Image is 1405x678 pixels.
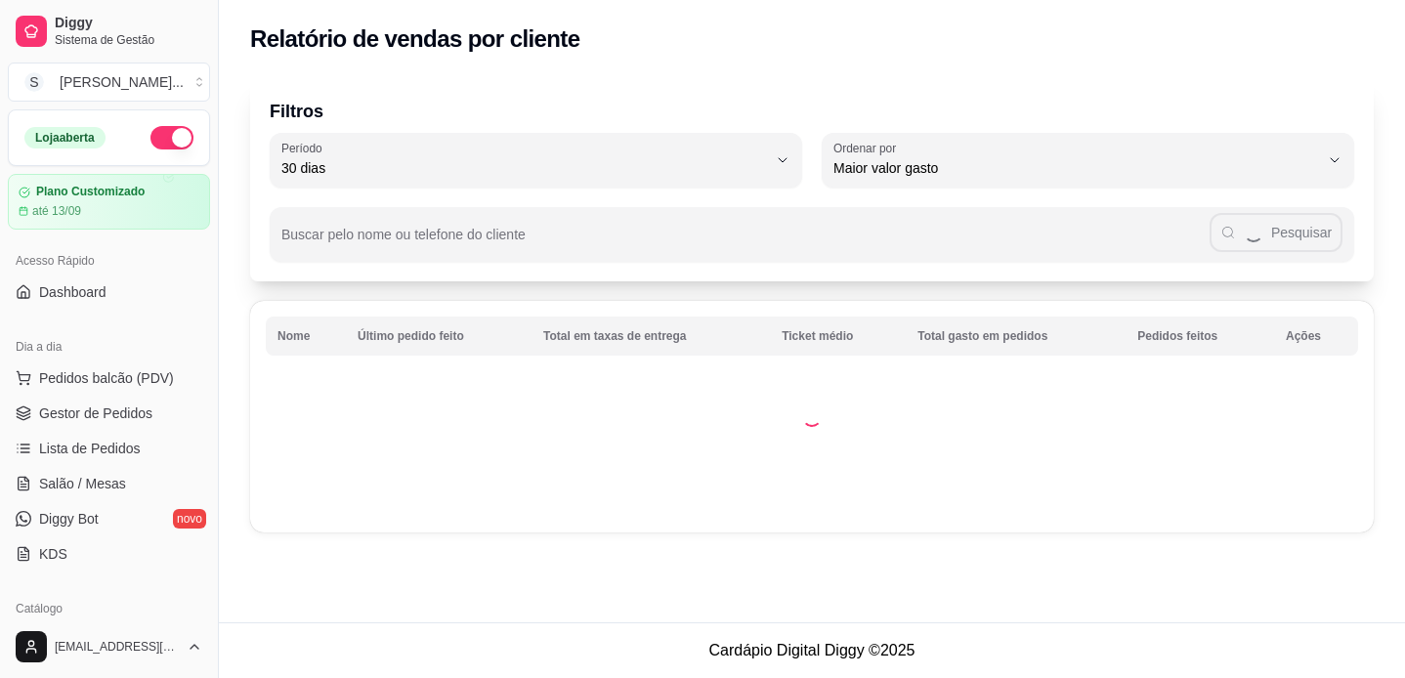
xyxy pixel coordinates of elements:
a: Dashboard [8,276,210,308]
span: S [24,72,44,92]
div: Loading [802,407,822,427]
div: Acesso Rápido [8,245,210,276]
div: Dia a dia [8,331,210,362]
span: KDS [39,544,67,564]
button: Pedidos balcão (PDV) [8,362,210,394]
article: Plano Customizado [36,185,145,199]
label: Ordenar por [833,140,903,156]
button: Ordenar porMaior valor gasto [822,133,1354,188]
span: [EMAIL_ADDRESS][DOMAIN_NAME] [55,639,179,655]
span: Sistema de Gestão [55,32,202,48]
input: Buscar pelo nome ou telefone do cliente [281,233,1210,252]
span: Salão / Mesas [39,474,126,493]
span: Diggy Bot [39,509,99,529]
span: 30 dias [281,158,767,178]
div: Loja aberta [24,127,106,148]
footer: Cardápio Digital Diggy © 2025 [219,622,1405,678]
article: até 13/09 [32,203,81,219]
p: Filtros [270,98,1354,125]
span: Lista de Pedidos [39,439,141,458]
div: Catálogo [8,593,210,624]
a: Gestor de Pedidos [8,398,210,429]
label: Período [281,140,328,156]
a: Lista de Pedidos [8,433,210,464]
span: Dashboard [39,282,106,302]
a: DiggySistema de Gestão [8,8,210,55]
button: [EMAIL_ADDRESS][DOMAIN_NAME] [8,623,210,670]
button: Select a team [8,63,210,102]
span: Pedidos balcão (PDV) [39,368,174,388]
span: Gestor de Pedidos [39,403,152,423]
a: KDS [8,538,210,570]
div: [PERSON_NAME] ... [60,72,184,92]
span: Maior valor gasto [833,158,1319,178]
a: Diggy Botnovo [8,503,210,534]
a: Plano Customizadoaté 13/09 [8,174,210,230]
h2: Relatório de vendas por cliente [250,23,580,55]
a: Salão / Mesas [8,468,210,499]
span: Diggy [55,15,202,32]
button: Período30 dias [270,133,802,188]
button: Alterar Status [150,126,193,149]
